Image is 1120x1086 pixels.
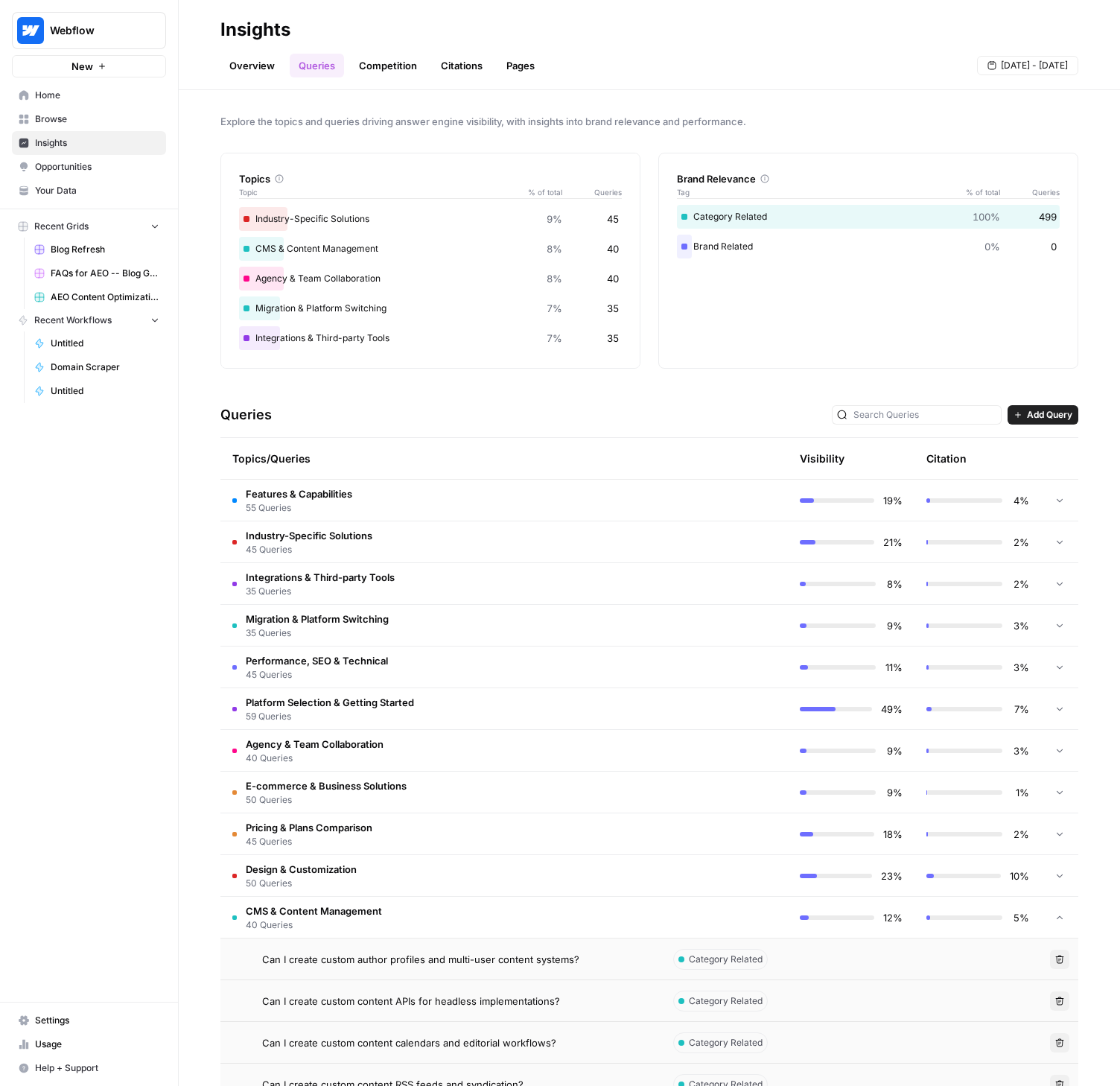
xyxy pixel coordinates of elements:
span: % of total [518,186,562,198]
span: 9% [885,743,903,758]
div: Visibility [800,451,844,466]
a: AEO Content Optimizations Grid [28,285,166,309]
a: Competition [350,54,426,77]
span: 40 [607,271,619,286]
div: Migration & Platform Switching [239,296,622,320]
span: 35 Queries [246,585,395,598]
a: Domain Scraper [28,355,166,379]
a: Home [12,83,166,107]
span: Agency & Team Collaboration [246,737,384,752]
span: 45 Queries [246,668,388,682]
span: 2% [1011,577,1029,591]
span: Industry-Specific Solutions [246,528,372,543]
div: Industry-Specific Solutions [239,207,622,231]
span: 499 [1039,209,1057,224]
span: Explore the topics and queries driving answer engine visibility, with insights into brand relevan... [220,114,1078,129]
span: 49% [881,702,903,717]
span: 8% [547,241,562,256]
span: Home [35,89,159,102]
span: 1% [1011,785,1029,800]
span: Queries [562,186,622,198]
span: 5% [1011,910,1029,925]
span: Integrations & Third-party Tools [246,570,395,585]
span: 4% [1011,493,1029,508]
span: 55 Queries [246,501,352,515]
input: Search Queries [853,407,996,422]
a: Settings [12,1009,166,1032]
span: 7% [1011,702,1029,717]
div: CMS & Content Management [239,237,622,261]
span: 2% [1011,827,1029,842]
span: 12% [883,910,903,925]
span: AEO Content Optimizations Grid [51,290,159,304]
span: Blog Refresh [51,243,159,256]
span: 3% [1011,618,1029,633]
span: 40 [607,241,619,256]
div: Brand Relevance [677,171,1060,186]
span: Design & Customization [246,862,357,877]
a: Opportunities [12,155,166,179]
a: Insights [12,131,166,155]
span: Pricing & Plans Comparison [246,820,372,835]
span: Browse [35,112,159,126]
span: Can I create custom content APIs for headless implementations? [262,994,560,1009]
span: Queries [1000,186,1060,198]
span: [DATE] - [DATE] [1001,59,1068,72]
span: Insights [35,136,159,150]
span: 3% [1011,743,1029,758]
span: % of total [955,186,1000,198]
span: 8% [547,271,562,286]
span: Usage [35,1038,159,1051]
span: Category Related [689,953,763,966]
a: Usage [12,1032,166,1056]
span: Help + Support [35,1061,159,1075]
button: [DATE] - [DATE] [977,56,1078,75]
span: CMS & Content Management [246,904,382,918]
img: Webflow Logo [17,17,44,44]
span: Migration & Platform Switching [246,612,389,626]
span: 3% [1011,660,1029,675]
span: Domain Scraper [51,361,159,374]
span: 45 Queries [246,835,372,848]
span: Category Related [689,1036,763,1050]
span: 40 Queries [246,918,382,932]
div: Topics/Queries [232,438,649,479]
span: 7% [547,331,562,346]
span: 50 Queries [246,877,357,890]
a: Pages [497,54,544,77]
span: Add Query [1027,408,1072,422]
div: Agency & Team Collaboration [239,267,622,290]
span: 35 Queries [246,626,389,640]
span: 100% [973,209,1000,224]
span: E-commerce & Business Solutions [246,778,407,793]
span: Can I create custom author profiles and multi-user content systems? [262,952,579,967]
span: 40 Queries [246,752,384,765]
span: 45 Queries [246,543,372,556]
span: Performance, SEO & Technical [246,653,388,668]
button: Recent Grids [12,215,166,238]
a: Untitled [28,379,166,403]
button: New [12,55,166,77]
span: Topic [239,186,518,198]
span: 19% [883,493,903,508]
span: 35 [607,331,619,346]
span: 23% [881,869,903,883]
span: Platform Selection & Getting Started [246,695,414,710]
a: Queries [290,54,344,77]
span: New [71,59,93,74]
span: Webflow [50,23,140,38]
span: Untitled [51,337,159,350]
span: 0 [1051,239,1057,254]
h3: Queries [220,404,272,425]
button: Workspace: Webflow [12,12,166,49]
span: 0% [984,239,1000,254]
span: 8% [885,577,903,591]
span: 9% [885,785,903,800]
a: Overview [220,54,284,77]
span: Untitled [51,384,159,398]
span: Recent Workflows [34,314,112,327]
div: Citation [926,438,967,479]
span: 50 Queries [246,793,407,807]
span: 59 Queries [246,710,414,723]
a: Blog Refresh [28,238,166,261]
